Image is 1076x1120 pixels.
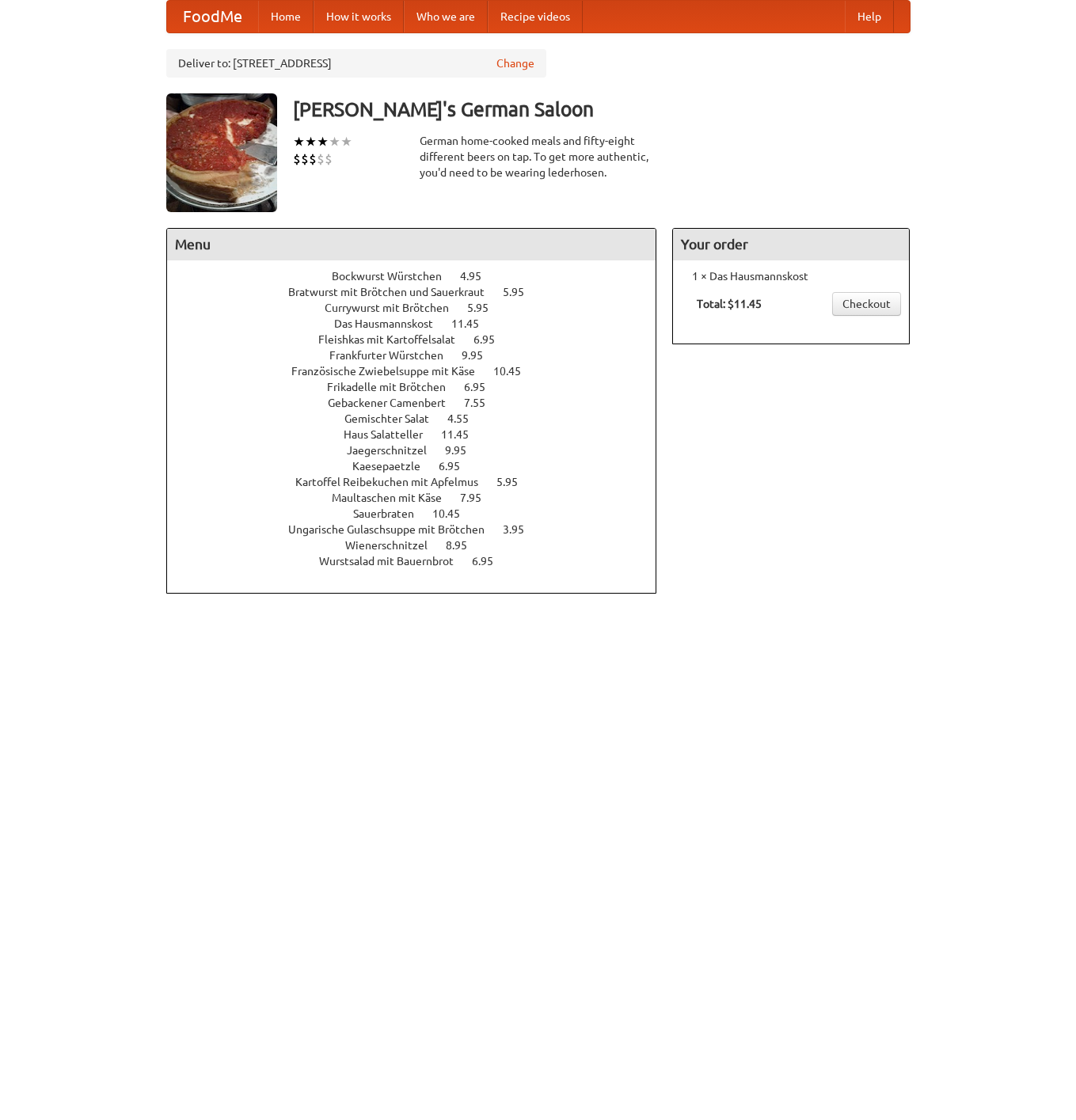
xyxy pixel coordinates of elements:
a: Ungarische Gulaschsuppe mit Brötchen 3.95 [288,523,553,536]
a: Checkout [832,292,901,316]
span: 7.55 [464,397,501,409]
span: Jaegerschnitzel [347,444,443,457]
span: Bockwurst Würstchen [332,270,458,283]
a: Gebackener Camenbert 7.55 [328,397,515,409]
span: 7.95 [460,492,497,504]
a: Gemischter Salat 4.55 [344,412,498,425]
a: Recipe videos [488,1,583,32]
h4: Menu [167,229,656,260]
span: 8.95 [446,539,483,552]
span: 10.45 [432,507,476,520]
li: $ [325,150,333,168]
li: ★ [340,133,352,150]
span: Französische Zwiebelsuppe mit Käse [291,365,491,378]
span: 5.95 [496,476,534,488]
li: $ [309,150,317,168]
a: Kaesepaetzle 6.95 [352,460,489,473]
a: Frankfurter Würstchen 9.95 [329,349,512,362]
a: Frikadelle mit Brötchen 6.95 [327,381,515,393]
span: 3.95 [503,523,540,536]
a: Fleishkas mit Kartoffelsalat 6.95 [318,333,524,346]
span: 11.45 [441,428,485,441]
span: 9.95 [462,349,499,362]
span: Kartoffel Reibekuchen mit Apfelmus [295,476,494,488]
a: Wurstsalad mit Bauernbrot 6.95 [319,555,523,568]
a: Home [258,1,314,32]
div: German home-cooked meals and fifty-eight different beers on tap. To get more authentic, you'd nee... [420,133,657,180]
span: Frankfurter Würstchen [329,349,459,362]
span: 5.95 [467,302,504,314]
li: 1 × Das Hausmannskost [681,268,901,284]
span: Frikadelle mit Brötchen [327,381,462,393]
span: Maultaschen mit Käse [332,492,458,504]
span: Sauerbraten [353,507,430,520]
li: $ [317,150,325,168]
h3: [PERSON_NAME]'s German Saloon [293,93,911,125]
a: How it works [314,1,404,32]
img: angular.jpg [166,93,277,212]
span: Gemischter Salat [344,412,445,425]
a: Sauerbraten 10.45 [353,507,489,520]
span: Ungarische Gulaschsuppe mit Brötchen [288,523,500,536]
a: Kartoffel Reibekuchen mit Apfelmus 5.95 [295,476,547,488]
span: 11.45 [451,317,495,330]
span: 6.95 [464,381,501,393]
b: Total: $11.45 [697,298,762,310]
a: Maultaschen mit Käse 7.95 [332,492,511,504]
li: ★ [329,133,340,150]
a: Haus Salatteller 11.45 [344,428,498,441]
span: Das Hausmannskost [334,317,449,330]
a: Wienerschnitzel 8.95 [345,539,496,552]
a: Change [496,55,534,71]
a: Currywurst mit Brötchen 5.95 [325,302,518,314]
a: Who we are [404,1,488,32]
span: 4.95 [460,270,497,283]
span: 9.95 [445,444,482,457]
a: Help [845,1,894,32]
span: Gebackener Camenbert [328,397,462,409]
span: Haus Salatteller [344,428,439,441]
span: 5.95 [503,286,540,298]
li: $ [301,150,309,168]
a: Bratwurst mit Brötchen und Sauerkraut 5.95 [288,286,553,298]
li: $ [293,150,301,168]
span: Wienerschnitzel [345,539,443,552]
a: FoodMe [167,1,258,32]
li: ★ [317,133,329,150]
li: ★ [293,133,305,150]
span: Fleishkas mit Kartoffelsalat [318,333,471,346]
span: Currywurst mit Brötchen [325,302,465,314]
a: Französische Zwiebelsuppe mit Käse 10.45 [291,365,550,378]
a: Das Hausmannskost 11.45 [334,317,508,330]
a: Jaegerschnitzel 9.95 [347,444,496,457]
div: Deliver to: [STREET_ADDRESS] [166,49,546,78]
span: 6.95 [473,333,511,346]
li: ★ [305,133,317,150]
span: Wurstsalad mit Bauernbrot [319,555,470,568]
span: Bratwurst mit Brötchen und Sauerkraut [288,286,500,298]
span: 10.45 [493,365,537,378]
span: 6.95 [439,460,476,473]
span: 4.55 [447,412,485,425]
h4: Your order [673,229,909,260]
span: 6.95 [472,555,509,568]
a: Bockwurst Würstchen 4.95 [332,270,511,283]
span: Kaesepaetzle [352,460,436,473]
